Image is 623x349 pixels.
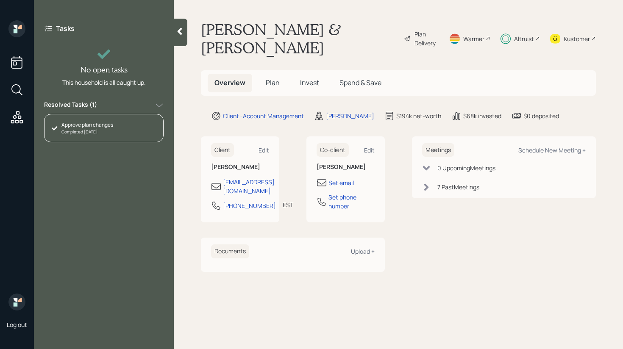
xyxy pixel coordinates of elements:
div: 0 Upcoming Meeting s [437,163,495,172]
h6: [PERSON_NAME] [211,163,269,171]
div: Kustomer [564,34,590,43]
img: retirable_logo.png [8,294,25,310]
div: Schedule New Meeting + [518,146,586,154]
div: Client · Account Management [223,111,304,120]
div: EST [283,200,293,209]
div: Completed [DATE] [61,129,113,135]
div: $68k invested [463,111,501,120]
h1: [PERSON_NAME] & [PERSON_NAME] [201,20,397,57]
span: Spend & Save [339,78,381,87]
div: Upload + [351,247,375,255]
div: This household is all caught up. [62,78,146,87]
span: Overview [214,78,245,87]
div: Altruist [514,34,534,43]
div: Set email [328,178,354,187]
label: Tasks [56,24,75,33]
h6: [PERSON_NAME] [317,163,375,171]
label: Resolved Tasks ( 1 ) [44,100,97,111]
div: Edit [259,146,269,154]
div: Approve plan changes [61,121,113,129]
div: Edit [364,146,375,154]
div: [PERSON_NAME] [326,111,374,120]
h4: No open tasks [81,65,128,75]
span: Invest [300,78,319,87]
div: $0 deposited [523,111,559,120]
h6: Documents [211,244,249,258]
div: $194k net-worth [396,111,441,120]
div: Set phone number [328,193,375,211]
div: Plan Delivery [414,30,439,47]
div: Warmer [463,34,484,43]
h6: Co-client [317,143,349,157]
div: 7 Past Meeting s [437,183,479,191]
div: [PHONE_NUMBER] [223,201,276,210]
span: Plan [266,78,280,87]
div: Log out [7,321,27,329]
div: [EMAIL_ADDRESS][DOMAIN_NAME] [223,177,275,195]
h6: Meetings [422,143,454,157]
h6: Client [211,143,234,157]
